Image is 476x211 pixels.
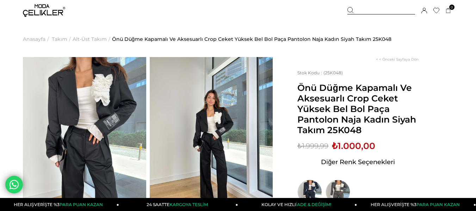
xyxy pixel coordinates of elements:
a: Alt-Üst Takım [73,21,107,57]
a: Anasayfa [23,21,45,57]
img: Önü Düğme Kapamalı Ve Aksesuarlı Crop Ceket Yüksek Bel Bol Paça Pantolon Naja Kadın Lacivert Takı... [297,180,322,204]
span: Stok Kodu [297,70,323,75]
span: PARA PUAN KAZAN [416,202,460,207]
span: KARGOYA TESLİM [169,202,208,207]
span: ₺1.999,99 [297,141,328,151]
span: 0 [449,5,455,10]
li: > [73,21,112,57]
a: 24 SAATTEKARGOYA TESLİM [119,198,238,211]
li: > [52,21,73,57]
a: < < Önceki Sayfaya Dön [376,57,419,62]
img: logo [23,4,65,17]
span: PARA PUAN KAZAN [60,202,103,207]
a: KOLAY VE HIZLIİADE & DEĞİŞİM! [238,198,357,211]
span: Önü Düğme Kapamalı Ve Aksesuarlı Crop Ceket Yüksek Bel Bol Paça Pantolon Naja Kadın Siyah Takım 2... [297,82,419,135]
a: HER ALIŞVERİŞTE %3PARA PUAN KAZAN [357,198,476,211]
li: > [23,21,51,57]
span: İADE & DEĞİŞİM! [296,202,331,207]
span: (25K048) [297,70,343,75]
span: Diğer Renk Seçenekleri [321,156,395,168]
a: 0 [446,8,451,13]
span: ₺1.000,00 [332,141,375,151]
a: Takım [52,21,67,57]
img: Önü Düğme Kapamalı Ve Aksesuarlı Crop Ceket Yüksek Bel Bol Paça Pantolon Naja Kadın Füme Takım 25... [326,180,350,204]
a: Önü Düğme Kapamalı Ve Aksesuarlı Crop Ceket Yüksek Bel Bol Paça Pantolon Naja Kadın Siyah Takım 2... [112,21,391,57]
